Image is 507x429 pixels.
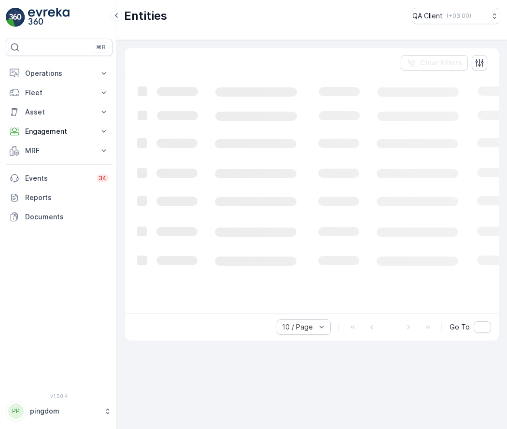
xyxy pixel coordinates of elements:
p: Operations [25,69,93,78]
p: Engagement [25,127,93,136]
p: ( +03:00 ) [447,12,471,20]
button: QA Client(+03:00) [412,8,499,24]
a: Events34 [6,169,113,188]
p: 34 [99,174,107,182]
button: PPpingdom [6,401,113,421]
button: Asset [6,102,113,122]
button: Clear Filters [401,55,468,71]
div: PP [8,403,24,419]
button: Fleet [6,83,113,102]
span: v 1.50.4 [6,393,113,399]
span: Go To [450,322,470,332]
a: Reports [6,188,113,207]
p: Clear Filters [420,58,462,68]
button: Engagement [6,122,113,141]
p: Reports [25,193,109,202]
p: QA Client [412,11,443,21]
p: pingdom [30,406,99,416]
p: Events [25,173,91,183]
button: MRF [6,141,113,160]
p: Fleet [25,88,93,98]
img: logo [6,8,25,27]
button: Operations [6,64,113,83]
a: Documents [6,207,113,227]
p: ⌘B [96,43,106,51]
img: logo_light-DOdMpM7g.png [28,8,70,27]
p: Entities [124,8,167,24]
p: Asset [25,107,93,117]
p: MRF [25,146,93,156]
p: Documents [25,212,109,222]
